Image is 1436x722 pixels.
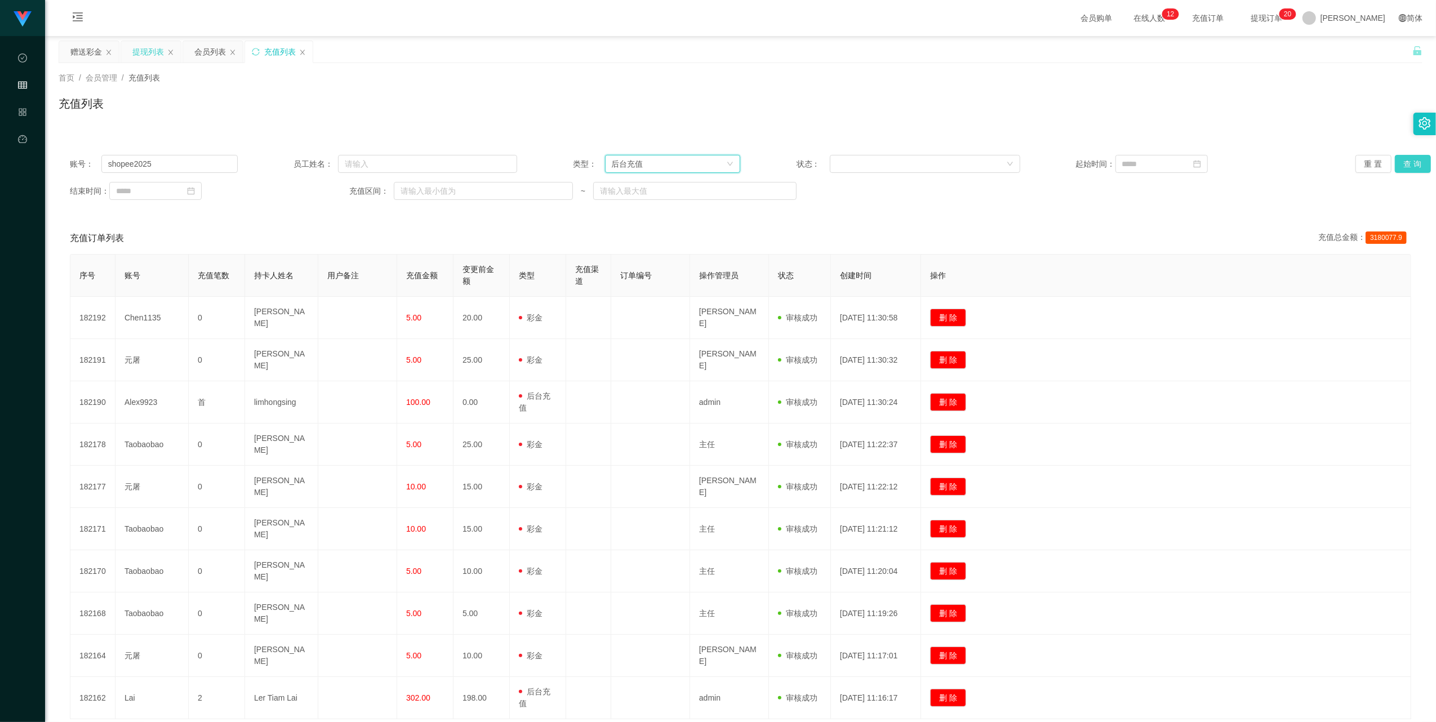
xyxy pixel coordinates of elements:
button: 删 除 [930,478,966,496]
span: 会员管理 [86,73,117,82]
span: 彩金 [519,313,543,322]
td: admin [690,381,769,424]
td: 0 [189,508,245,550]
span: 10.00 [406,482,426,491]
span: 审核成功 [778,398,817,407]
td: 182192 [70,297,115,339]
i: 图标: down [727,161,733,168]
div: 充值列表 [264,41,296,63]
td: [DATE] 11:21:12 [831,508,921,550]
td: [PERSON_NAME] [245,339,318,381]
td: 0 [189,424,245,466]
span: 产品管理 [18,108,27,208]
i: 图标: table [18,75,27,98]
td: [PERSON_NAME] [690,297,769,339]
button: 删 除 [930,647,966,665]
td: [DATE] 11:20:04 [831,550,921,592]
td: 182164 [70,635,115,677]
td: 182177 [70,466,115,508]
button: 查 询 [1395,155,1431,173]
td: [DATE] 11:30:24 [831,381,921,424]
td: Taobaobao [115,550,189,592]
button: 删 除 [930,309,966,327]
span: 彩金 [519,355,543,364]
a: 图标: dashboard平台首页 [18,128,27,242]
button: 删 除 [930,351,966,369]
input: 请输入 [101,155,238,173]
span: 100.00 [406,398,430,407]
sup: 12 [1162,8,1179,20]
span: 提现订单 [1245,14,1288,22]
td: [PERSON_NAME] [245,508,318,550]
td: 182162 [70,677,115,719]
td: 182168 [70,592,115,635]
div: 后台充值 [612,155,643,172]
td: 0 [189,635,245,677]
td: 主任 [690,424,769,466]
td: 主任 [690,508,769,550]
td: 0 [189,297,245,339]
td: Chen1135 [115,297,189,339]
td: 15.00 [454,508,510,550]
span: 类型 [519,271,535,280]
p: 2 [1284,8,1288,20]
td: [DATE] 11:17:01 [831,635,921,677]
td: 主任 [690,550,769,592]
span: 持卡人姓名 [254,271,294,280]
span: 3180077.9 [1366,231,1407,244]
span: 审核成功 [778,355,817,364]
td: [PERSON_NAME] [245,424,318,466]
td: [DATE] 11:19:26 [831,592,921,635]
i: 图标: unlock [1412,46,1422,56]
td: 182191 [70,339,115,381]
i: 图标: appstore-o [18,102,27,125]
button: 删 除 [930,604,966,622]
i: 图标: menu-unfold [59,1,97,37]
td: [PERSON_NAME] [245,550,318,592]
span: 审核成功 [778,567,817,576]
td: [PERSON_NAME] [245,466,318,508]
td: Lai [115,677,189,719]
span: 后台充值 [519,391,550,412]
input: 请输入最大值 [593,182,797,200]
td: [DATE] 11:30:32 [831,339,921,381]
span: 5.00 [406,355,421,364]
td: [DATE] 11:22:12 [831,466,921,508]
td: 主任 [690,592,769,635]
input: 请输入最小值为 [394,182,573,200]
button: 删 除 [930,435,966,453]
span: 彩金 [519,524,543,533]
span: 创建时间 [840,271,872,280]
i: 图标: calendar [187,187,195,195]
i: 图标: calendar [1193,160,1201,168]
td: 0 [189,466,245,508]
span: 变更前金额 [463,265,494,286]
td: 0 [189,339,245,381]
p: 1 [1167,8,1171,20]
h1: 充值列表 [59,95,104,112]
td: [PERSON_NAME] [245,297,318,339]
div: 提现列表 [132,41,164,63]
td: 0 [189,592,245,635]
span: 审核成功 [778,482,817,491]
span: 会员管理 [18,81,27,181]
span: 5.00 [406,651,421,660]
span: 审核成功 [778,524,817,533]
span: 5.00 [406,567,421,576]
td: 首 [189,381,245,424]
i: 图标: sync [252,48,260,56]
span: 5.00 [406,609,421,618]
span: 5.00 [406,313,421,322]
button: 重 置 [1355,155,1391,173]
i: 图标: down [1007,161,1013,168]
td: [PERSON_NAME] [690,466,769,508]
span: 账号 [125,271,140,280]
span: 审核成功 [778,693,817,702]
td: [DATE] 11:16:17 [831,677,921,719]
span: 彩金 [519,567,543,576]
td: 0 [189,550,245,592]
span: 数据中心 [18,54,27,154]
span: 状态： [797,158,830,170]
div: 赠送彩金 [70,41,102,63]
span: 用户备注 [327,271,359,280]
